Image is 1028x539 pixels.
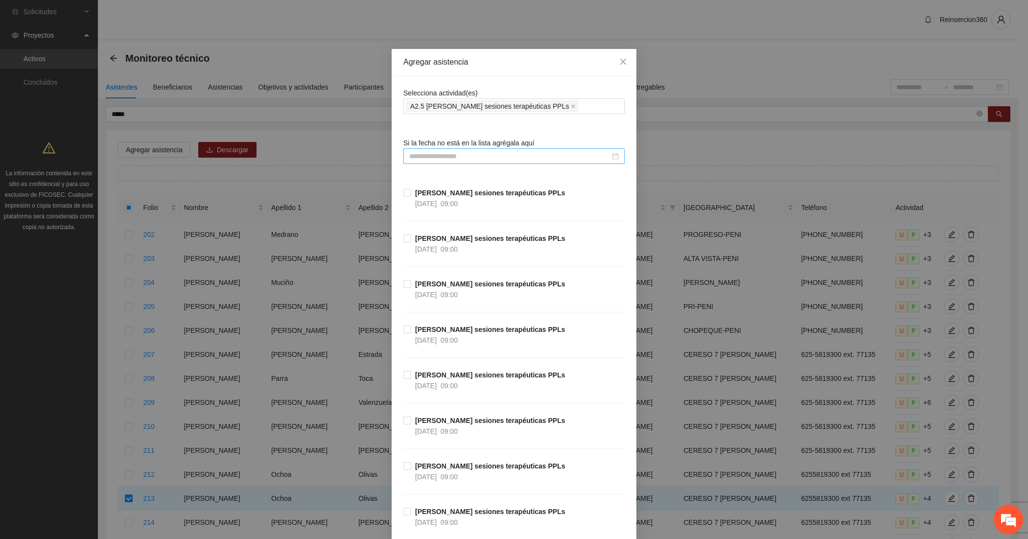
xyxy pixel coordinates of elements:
span: [DATE] [415,336,437,344]
strong: [PERSON_NAME] sesiones terapéuticas PPLs [415,508,565,516]
span: Si la fecha no está en la lista agrégala aquí [403,139,535,147]
span: Selecciona actividad(es) [403,89,478,97]
span: 09:00 [441,473,458,481]
strong: [PERSON_NAME] sesiones terapéuticas PPLs [415,417,565,424]
span: A2.5 Cuauhtémoc sesiones terapéuticas PPLs [406,100,578,112]
strong: [PERSON_NAME] sesiones terapéuticas PPLs [415,280,565,288]
div: Chatee con nosotros ahora [51,50,164,63]
span: [DATE] [415,473,437,481]
span: 09:00 [441,427,458,435]
span: [DATE] [415,518,437,526]
strong: [PERSON_NAME] sesiones terapéuticas PPLs [415,371,565,379]
strong: [PERSON_NAME] sesiones terapéuticas PPLs [415,189,565,197]
span: 09:00 [441,336,458,344]
textarea: Escriba su mensaje y pulse “Intro” [5,267,187,302]
span: [DATE] [415,291,437,299]
button: Close [610,49,636,75]
span: 09:00 [441,291,458,299]
div: Agregar asistencia [403,57,625,68]
span: [DATE] [415,200,437,208]
strong: [PERSON_NAME] sesiones terapéuticas PPLs [415,326,565,333]
span: close [571,104,576,109]
div: Minimizar ventana de chat en vivo [161,5,184,28]
span: [DATE] [415,245,437,253]
span: 09:00 [441,200,458,208]
span: [DATE] [415,382,437,390]
strong: [PERSON_NAME] sesiones terapéuticas PPLs [415,234,565,242]
span: 09:00 [441,245,458,253]
span: 09:00 [441,382,458,390]
span: close [619,58,627,66]
span: 09:00 [441,518,458,526]
span: Estamos en línea. [57,131,135,230]
strong: [PERSON_NAME] sesiones terapéuticas PPLs [415,462,565,470]
span: A2.5 [PERSON_NAME] sesiones terapéuticas PPLs [410,101,569,112]
span: [DATE] [415,427,437,435]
